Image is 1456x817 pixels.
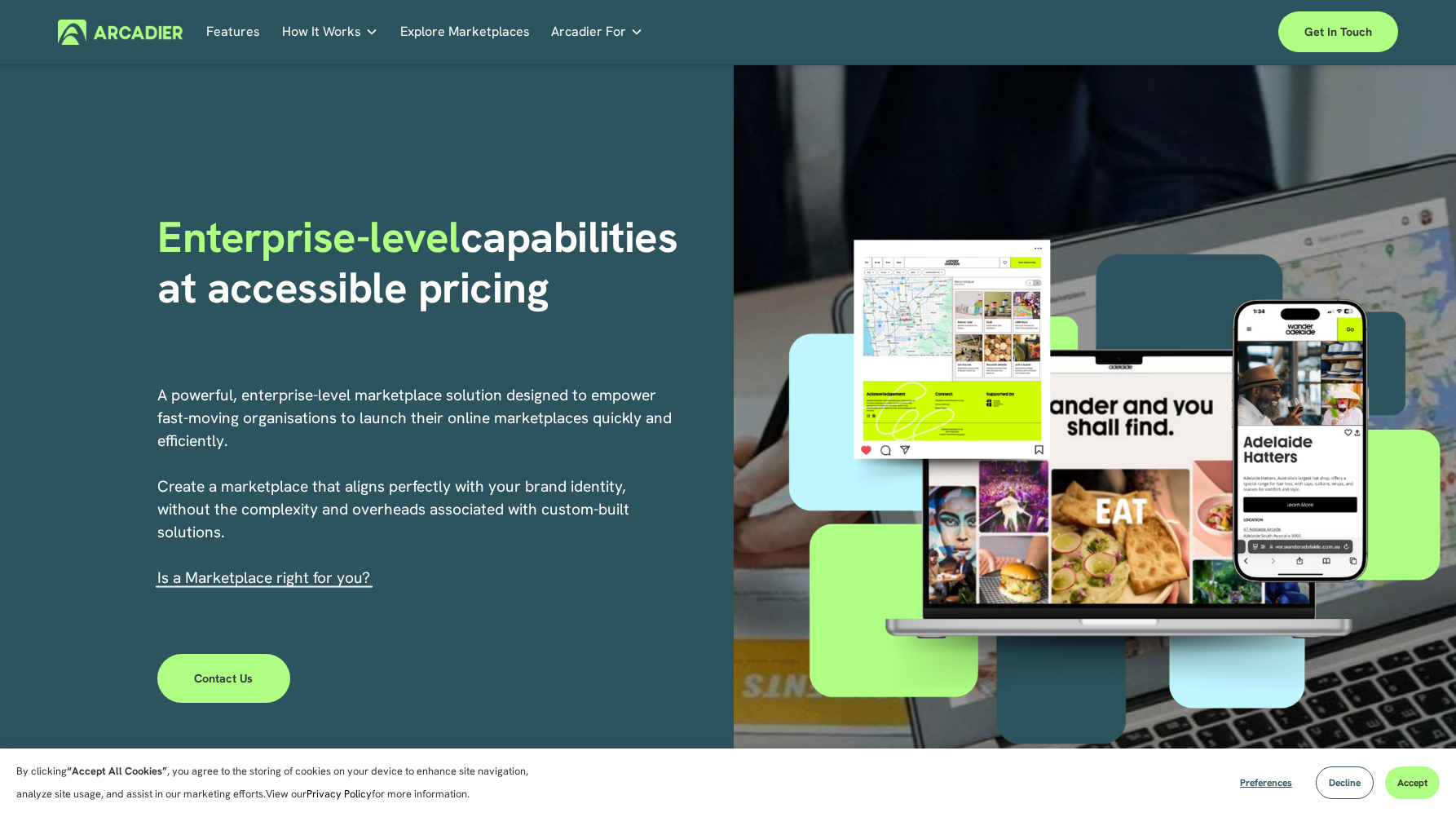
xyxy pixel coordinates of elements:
a: Features [206,20,260,45]
span: Enterprise-level [157,209,461,265]
span: Decline [1329,776,1361,789]
a: Get in touch [1278,11,1398,52]
button: Decline [1316,766,1374,799]
p: A powerful, enterprise-level marketplace solution designed to empower fast-moving organisations t... [157,384,674,590]
button: Preferences [1228,766,1304,799]
a: folder dropdown [282,20,378,45]
span: Accept [1397,776,1427,789]
span: Arcadier For [551,20,626,43]
a: folder dropdown [551,20,643,45]
img: Arcadier [58,20,183,45]
strong: capabilities at accessible pricing [157,209,689,316]
button: Accept [1385,766,1440,799]
strong: “Accept All Cookies” [67,764,167,778]
span: How It Works [282,20,361,43]
a: Privacy Policy [307,787,372,801]
a: s a Marketplace right for you? [161,567,370,588]
a: Explore Marketplaces [400,20,530,45]
span: Preferences [1240,776,1292,789]
a: Contact Us [157,654,290,703]
span: I [157,567,370,588]
p: By clicking , you agree to the storing of cookies on your device to enhance site navigation, anal... [16,760,546,806]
